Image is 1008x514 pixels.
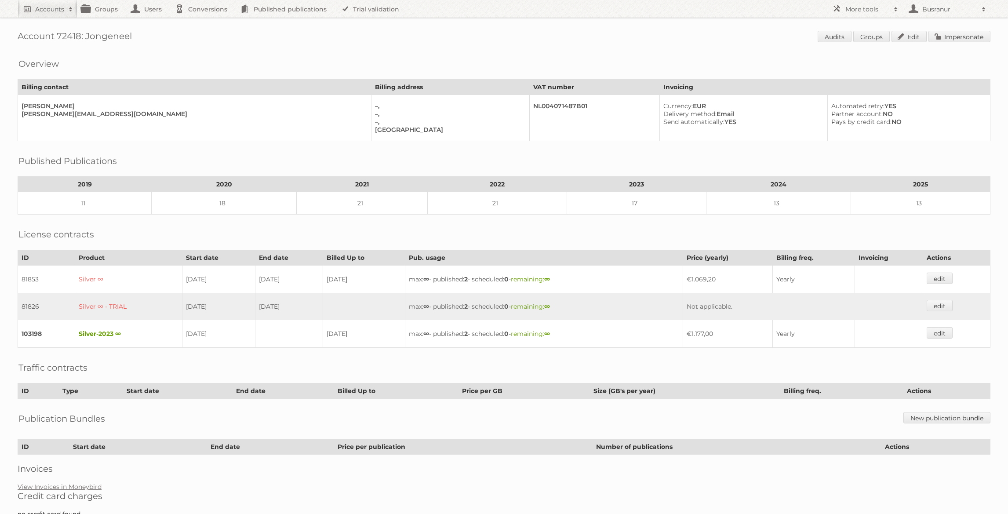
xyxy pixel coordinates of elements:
[927,327,953,339] a: edit
[233,383,334,399] th: End date
[530,95,660,141] td: NL004071487B01
[773,266,855,293] td: Yearly
[927,300,953,311] a: edit
[590,383,780,399] th: Size (GB's per year)
[18,412,105,425] h2: Publication Bundles
[683,320,772,348] td: €1.177,00
[663,110,820,118] div: Email
[892,31,927,42] a: Edit
[511,330,550,338] span: remaining:
[663,118,724,126] span: Send automatically:
[18,31,990,44] h1: Account 72418: Jongeneel
[18,228,94,241] h2: License contracts
[22,102,364,110] div: [PERSON_NAME]
[544,303,550,310] strong: ∞
[18,320,75,348] td: 103198
[504,330,509,338] strong: 0
[18,491,990,501] h2: Credit card charges
[182,293,255,320] td: [DATE]
[464,275,468,283] strong: 2
[773,320,855,348] td: Yearly
[831,102,884,110] span: Automated retry:
[152,192,296,215] td: 18
[18,250,75,266] th: ID
[18,192,152,215] td: 11
[567,177,706,192] th: 2023
[923,250,990,266] th: Actions
[831,118,983,126] div: NO
[903,383,990,399] th: Actions
[255,266,323,293] td: [DATE]
[371,80,530,95] th: Billing address
[683,250,772,266] th: Price (yearly)
[927,273,953,284] a: edit
[831,118,892,126] span: Pays by credit card:
[255,293,323,320] td: [DATE]
[22,110,364,118] div: [PERSON_NAME][EMAIL_ADDRESS][DOMAIN_NAME]
[881,439,990,455] th: Actions
[663,110,717,118] span: Delivery method:
[405,320,683,348] td: max: - published: - scheduled: -
[663,118,820,126] div: YES
[845,5,889,14] h2: More tools
[75,250,182,266] th: Product
[663,102,820,110] div: EUR
[423,303,429,310] strong: ∞
[853,31,890,42] a: Groups
[660,80,990,95] th: Invoicing
[405,293,683,320] td: max: - published: - scheduled: -
[18,483,102,491] a: View Invoices in Moneybird
[75,293,182,320] td: Silver ∞ - TRIAL
[464,303,468,310] strong: 2
[405,266,683,293] td: max: - published: - scheduled: -
[544,330,550,338] strong: ∞
[683,266,772,293] td: €1.069,20
[18,266,75,293] td: 81853
[511,303,550,310] span: remaining:
[207,439,334,455] th: End date
[18,383,59,399] th: ID
[903,412,990,423] a: New publication bundle
[423,275,429,283] strong: ∞
[831,102,983,110] div: YES
[375,118,522,126] div: –,
[18,439,69,455] th: ID
[323,250,405,266] th: Billed Up to
[405,250,683,266] th: Pub. usage
[75,266,182,293] td: Silver ∞
[855,250,923,266] th: Invoicing
[851,177,990,192] th: 2025
[182,320,255,348] td: [DATE]
[123,383,233,399] th: Start date
[296,192,427,215] td: 21
[780,383,903,399] th: Billing freq.
[18,154,117,168] h2: Published Publications
[706,177,851,192] th: 2024
[375,126,522,134] div: [GEOGRAPHIC_DATA]
[18,361,87,374] h2: Traffic contracts
[428,192,567,215] td: 21
[831,110,883,118] span: Partner account:
[851,192,990,215] td: 13
[18,57,59,70] h2: Overview
[567,192,706,215] td: 17
[152,177,296,192] th: 2020
[182,250,255,266] th: Start date
[323,320,405,348] td: [DATE]
[334,439,592,455] th: Price per publication
[423,330,429,338] strong: ∞
[511,275,550,283] span: remaining:
[59,383,123,399] th: Type
[18,80,371,95] th: Billing contact
[928,31,990,42] a: Impersonate
[504,275,509,283] strong: 0
[18,463,990,474] h2: Invoices
[375,110,522,118] div: –,
[504,303,509,310] strong: 0
[530,80,660,95] th: VAT number
[18,293,75,320] td: 81826
[920,5,977,14] h2: Busranur
[69,439,207,455] th: Start date
[334,383,459,399] th: Billed Up to
[593,439,881,455] th: Number of publications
